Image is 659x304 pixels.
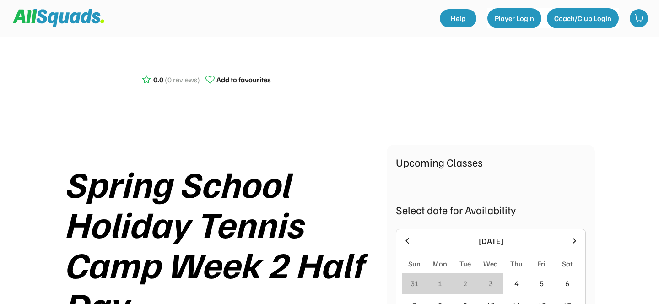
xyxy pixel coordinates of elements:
div: Upcoming Classes [396,154,586,170]
img: yH5BAEAAAAALAAAAAABAAEAAAIBRAA7 [69,54,114,100]
div: Tue [459,258,471,269]
div: 1 [438,278,442,289]
div: 4 [514,278,519,289]
div: 31 [411,278,419,289]
div: 6 [565,278,569,289]
div: 0.0 [153,74,163,85]
div: Fri [538,258,546,269]
button: Player Login [487,8,541,28]
div: Thu [510,258,523,269]
button: Coach/Club Login [547,8,619,28]
img: Squad%20Logo.svg [13,9,104,27]
div: Sun [408,258,421,269]
div: Mon [432,258,447,269]
div: [DATE] [417,235,564,247]
div: Wed [483,258,498,269]
div: (0 reviews) [165,74,200,85]
div: 5 [540,278,544,289]
div: Select date for Availability [396,201,586,218]
div: 2 [463,278,467,289]
a: Help [440,9,476,27]
div: Sat [562,258,573,269]
div: 3 [489,278,493,289]
div: Add to favourites [216,74,271,85]
img: shopping-cart-01%20%281%29.svg [634,14,643,23]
